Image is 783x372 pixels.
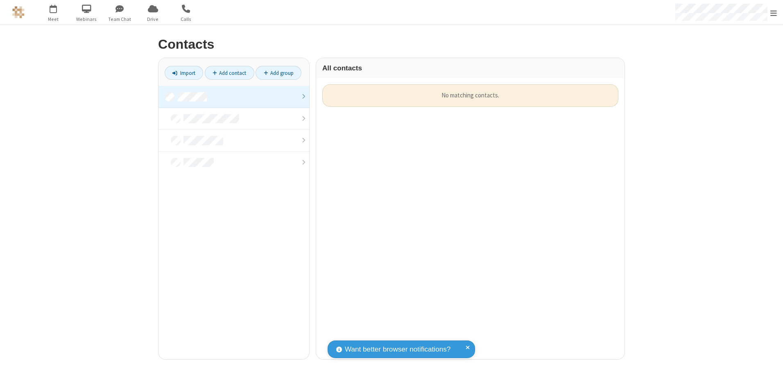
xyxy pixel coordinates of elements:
[322,64,618,72] h3: All contacts
[12,6,25,18] img: QA Selenium DO NOT DELETE OR CHANGE
[345,344,450,355] span: Want better browser notifications?
[205,66,254,80] a: Add contact
[104,16,135,23] span: Team Chat
[71,16,102,23] span: Webinars
[38,16,69,23] span: Meet
[138,16,168,23] span: Drive
[316,78,625,359] div: grid
[256,66,301,80] a: Add group
[171,16,201,23] span: Calls
[322,84,618,107] div: No matching contacts.
[158,37,625,52] h2: Contacts
[165,66,203,80] a: Import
